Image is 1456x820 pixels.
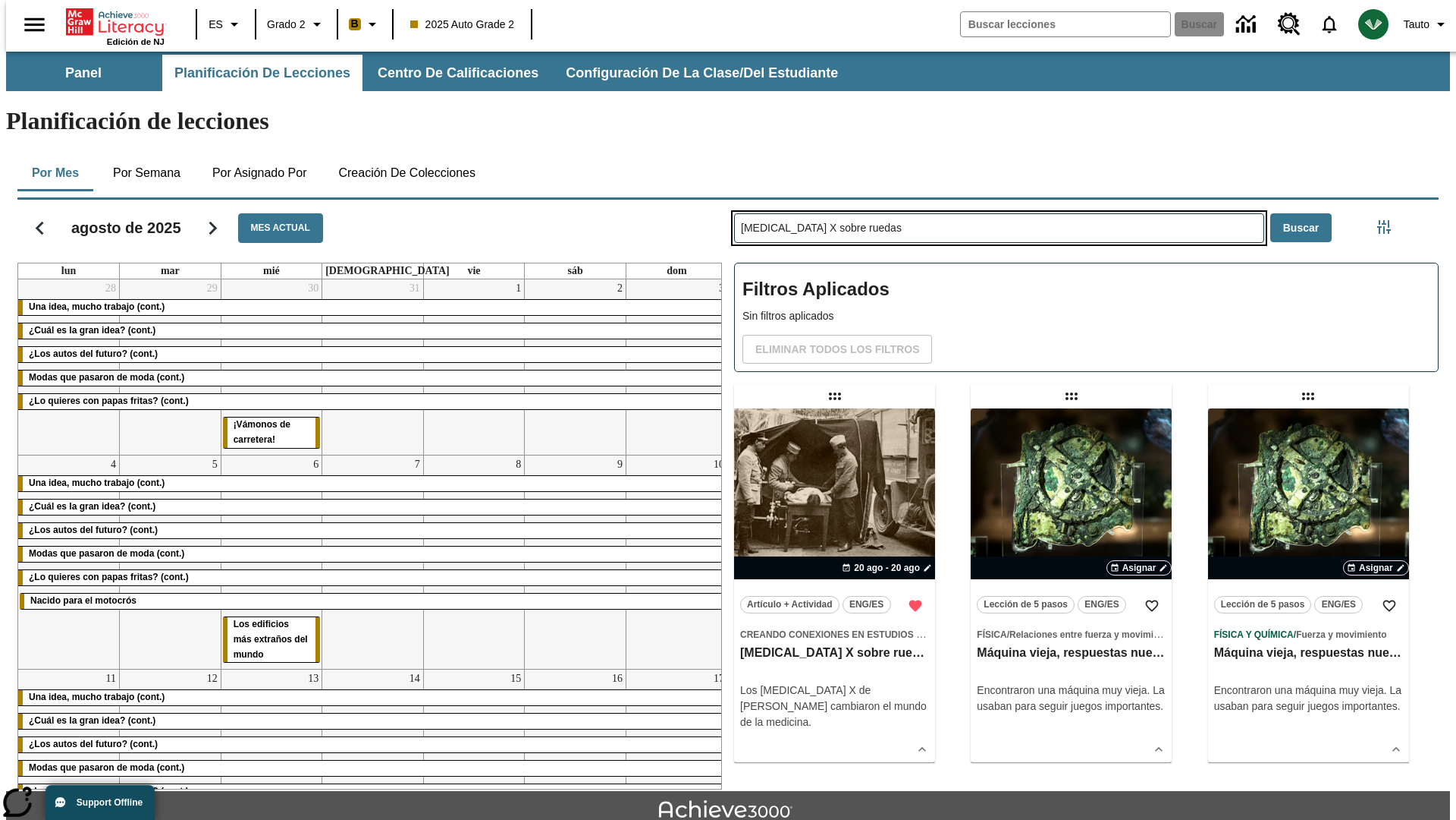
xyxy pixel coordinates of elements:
a: 17 de agosto de 2025 [711,670,727,688]
a: 12 de agosto de 2025 [204,670,221,688]
a: sábado [564,263,585,279]
a: martes [158,263,183,279]
span: ENG/ES [849,597,883,613]
a: 5 de agosto de 2025 [209,456,221,474]
button: ENG/ES [1078,596,1126,613]
a: jueves [322,263,453,279]
button: Regresar [20,209,59,248]
span: Física y Química [1214,629,1294,640]
div: Encontraron una máquina muy vieja. La usaban para seguir juegos importantes. [1214,683,1403,714]
button: Panel [8,55,159,91]
button: Mes actual [238,213,323,243]
span: Modas que pasaron de moda (cont.) [29,762,184,773]
a: viernes [464,263,483,279]
span: Tema: Física y Química/Fuerza y movimiento [1214,626,1403,642]
a: 16 de agosto de 2025 [609,670,626,688]
td: 9 de agosto de 2025 [525,455,626,670]
input: Buscar campo [961,12,1170,36]
button: Por mes [17,155,93,191]
a: 4 de agosto de 2025 [108,456,119,474]
td: 5 de agosto de 2025 [120,455,221,670]
a: Notificaciones [1310,5,1349,44]
div: ¿Lo quieres con papas fritas? (cont.) [18,784,727,799]
span: Una idea, mucho trabajo (cont.) [29,692,165,702]
button: Escoja un nuevo avatar [1349,5,1398,44]
span: Una idea, mucho trabajo (cont.) [29,301,165,312]
a: Centro de recursos, Se abrirá en una pestaña nueva. [1269,4,1310,45]
span: Tema: Creando conexiones en Estudios Sociales/Historia universal III [740,626,929,642]
div: lesson details [734,408,935,762]
a: lunes [58,263,79,279]
h1: Planificación de lecciones [6,107,1450,135]
span: Lección de 5 pasos [984,597,1068,613]
div: Una idea, mucho trabajo (cont.) [18,690,727,705]
div: Encontraron una máquina muy vieja. La usaban para seguir juegos importantes. [977,683,1166,714]
div: Modas que pasaron de moda (cont.) [18,547,727,562]
a: 7 de agosto de 2025 [412,456,423,474]
span: Lección de 5 pasos [1221,597,1305,613]
td: 3 de agosto de 2025 [626,279,727,455]
div: Lección arrastrable: Máquina vieja, respuestas nuevas [1296,384,1320,408]
a: 10 de agosto de 2025 [711,456,727,474]
a: 13 de agosto de 2025 [305,670,322,688]
button: Lección de 5 pasos [1214,596,1312,613]
button: Por semana [101,155,193,191]
button: Ver más [911,738,934,761]
span: ¿Los autos del futuro? (cont.) [29,525,158,535]
h2: Filtros Aplicados [742,271,1430,308]
span: 20 ago - 20 ago [854,561,920,575]
div: Modas que pasaron de moda (cont.) [18,371,727,386]
div: Portada [66,5,165,46]
h3: Máquina vieja, respuestas nuevas [977,645,1166,661]
td: 6 de agosto de 2025 [221,455,322,670]
button: Por asignado por [200,155,319,191]
span: Tauto [1404,17,1429,33]
button: ENG/ES [1314,596,1363,613]
div: ¿Cuál es la gran idea? (cont.) [18,500,727,515]
img: avatar image [1358,9,1389,39]
span: Los edificios más extraños del mundo [234,619,308,660]
td: 30 de julio de 2025 [221,279,322,455]
button: Lección de 5 pasos [977,596,1075,613]
a: 30 de julio de 2025 [305,279,322,298]
div: Subbarra de navegación [6,52,1450,91]
span: ENG/ES [1084,597,1119,613]
button: Seguir [193,209,232,248]
span: ES [209,17,223,33]
button: Centro de calificaciones [366,55,551,91]
span: ¿Los autos del futuro? (cont.) [29,739,158,749]
button: Buscar [1270,213,1332,243]
input: Buscar lecciones [735,214,1263,242]
div: Calendario [5,194,722,790]
div: Nacido para el motocrós [20,594,726,609]
a: Centro de información [1227,4,1269,46]
td: 4 de agosto de 2025 [18,455,120,670]
div: Subbarra de navegación [6,55,852,91]
a: miércoles [260,263,283,279]
div: Los edificios más extraños del mundo [223,617,321,663]
span: Asignar [1359,561,1393,575]
span: ¿Cuál es la gran idea? (cont.) [29,715,155,726]
div: ¿Cuál es la gran idea? (cont.) [18,323,727,339]
button: Perfil/Configuración [1398,11,1456,38]
span: Grado 2 [267,17,306,33]
button: Configuración de la clase/del estudiante [554,55,850,91]
span: Una idea, mucho trabajo (cont.) [29,478,165,488]
div: Filtros Aplicados [734,263,1439,372]
button: Ver más [1385,738,1407,761]
a: 2 de agosto de 2025 [614,279,626,298]
td: 28 de julio de 2025 [18,279,120,455]
div: ¿Los autos del futuro? (cont.) [18,737,727,752]
div: ¿Cuál es la gran idea? (cont.) [18,714,727,729]
div: Lección arrastrable: Máquina vieja, respuestas nuevas [1059,384,1084,408]
span: Física [977,629,1006,640]
span: ¿Lo quieres con papas fritas? (cont.) [29,396,189,406]
span: Asignar [1122,561,1156,575]
div: ¿Lo quieres con papas fritas? (cont.) [18,570,727,585]
span: Nacido para el motocrós [30,595,136,606]
span: / [1007,629,1009,640]
a: 1 de agosto de 2025 [513,279,524,298]
button: Añadir a mis Favoritas [1138,592,1166,620]
div: ¿Los autos del futuro? (cont.) [18,347,727,362]
a: 14 de agosto de 2025 [406,670,423,688]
